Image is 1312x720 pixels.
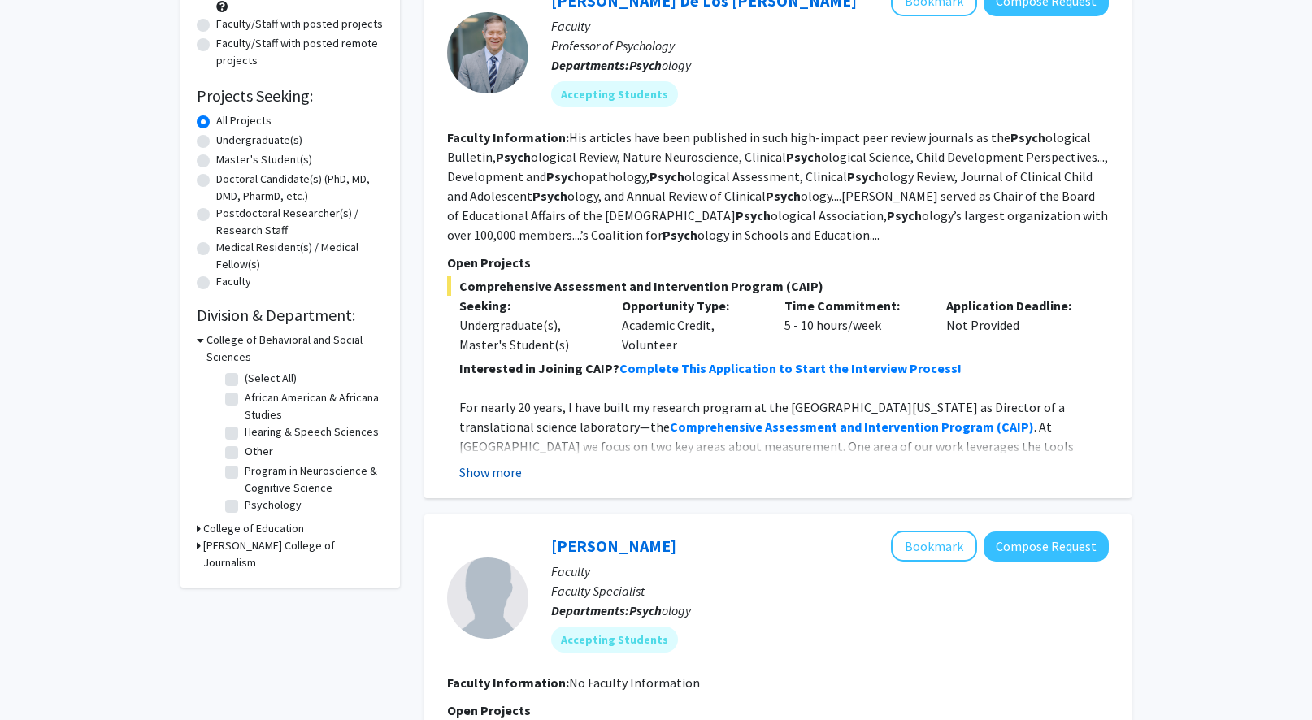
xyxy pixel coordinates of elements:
div: Academic Credit, Volunteer [610,296,772,354]
label: Psychology [245,497,302,514]
b: Psych [847,168,882,184]
p: Professor of Psychology [551,36,1109,55]
iframe: Chat [12,647,69,708]
span: ology [629,602,691,618]
div: 5 - 10 hours/week [772,296,935,354]
p: Faculty [551,562,1109,581]
button: Compose Request to Michelle Pinkrah [984,531,1109,562]
p: Faculty Specialist [551,581,1109,601]
p: Open Projects [447,253,1109,272]
label: Faculty/Staff with posted remote projects [216,35,384,69]
label: Postdoctoral Researcher(s) / Research Staff [216,205,384,239]
button: Add Michelle Pinkrah to Bookmarks [891,531,977,562]
button: Show more [459,462,522,482]
b: Psych [736,207,771,223]
b: Psych [629,57,662,73]
mat-chip: Accepting Students [551,81,678,107]
b: Psych [629,602,662,618]
h3: College of Education [203,520,304,537]
div: Undergraduate(s), Master's Student(s) [459,315,597,354]
p: Time Commitment: [784,296,923,315]
b: Psych [1010,129,1045,145]
h2: Projects Seeking: [197,86,384,106]
b: Psych [649,168,684,184]
label: Other [245,443,273,460]
b: Psych [887,207,922,223]
b: Departments: [551,57,629,73]
b: Departments: [551,602,629,618]
label: Faculty/Staff with posted projects [216,15,383,33]
p: Open Projects [447,700,1109,720]
a: Complete This Application to Start the Interview Process! [619,360,962,376]
b: Psych [766,188,801,204]
label: Doctoral Candidate(s) (PhD, MD, DMD, PharmD, etc.) [216,171,384,205]
h3: College of Behavioral and Social Sciences [206,332,384,366]
fg-read-more: His articles have been published in such high-impact peer review journals as the ological Bulleti... [447,129,1108,243]
div: Not Provided [934,296,1097,354]
b: Faculty Information: [447,674,569,691]
strong: Interested in Joining CAIP? [459,360,619,376]
label: Faculty [216,273,251,290]
span: No Faculty Information [569,674,700,691]
label: Medical Resident(s) / Medical Fellow(s) [216,239,384,273]
b: Faculty Information: [447,129,569,145]
label: (Select All) [245,370,297,387]
p: Seeking: [459,296,597,315]
b: Psych [546,168,581,184]
p: For nearly 20 years, I have built my research program at the [GEOGRAPHIC_DATA][US_STATE] as Direc... [459,397,1109,690]
b: Psych [786,149,821,165]
a: Comprehensive Assessment and Intervention Program (CAIP) [670,419,1034,435]
label: Undergraduate(s) [216,132,302,149]
h2: Division & Department: [197,306,384,325]
strong: (CAIP) [997,419,1034,435]
span: ology [629,57,691,73]
p: Opportunity Type: [622,296,760,315]
mat-chip: Accepting Students [551,627,678,653]
b: Psych [532,188,567,204]
label: African American & Africana Studies [245,389,380,423]
p: Application Deadline: [946,296,1084,315]
strong: Comprehensive Assessment and Intervention Program [670,419,994,435]
label: Program in Neuroscience & Cognitive Science [245,462,380,497]
label: Master's Student(s) [216,151,312,168]
b: Psych [663,227,697,243]
p: Faculty [551,16,1109,36]
label: All Projects [216,112,272,129]
label: Hearing & Speech Sciences [245,423,379,440]
b: Psych [496,149,531,165]
span: Comprehensive Assessment and Intervention Program (CAIP) [447,276,1109,296]
h3: [PERSON_NAME] College of Journalism [203,537,384,571]
a: [PERSON_NAME] [551,536,676,556]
